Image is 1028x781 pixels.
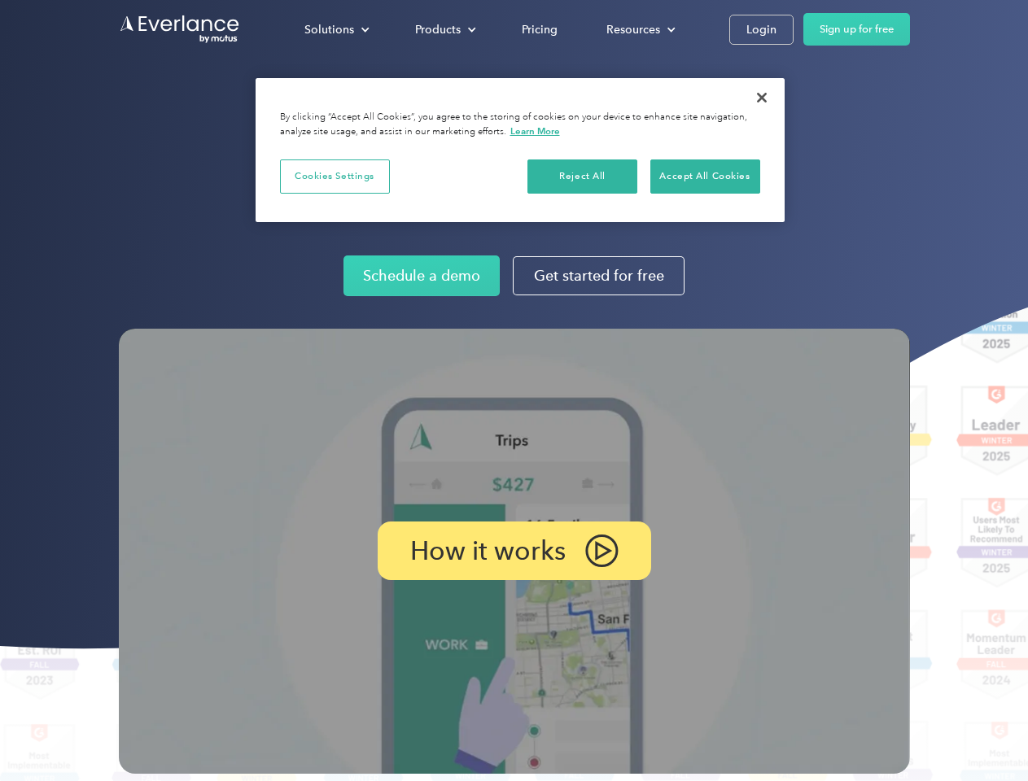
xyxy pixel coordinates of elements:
div: Resources [606,20,660,40]
a: More information about your privacy, opens in a new tab [510,125,560,137]
button: Close [744,80,780,116]
a: Pricing [505,15,574,44]
div: Products [415,20,461,40]
a: Get started for free [513,256,685,295]
button: Reject All [527,159,637,194]
div: Products [399,15,489,44]
div: Solutions [288,15,383,44]
button: Accept All Cookies [650,159,760,194]
p: How it works [410,541,566,561]
div: Pricing [522,20,558,40]
div: Cookie banner [256,78,785,222]
a: Sign up for free [803,13,910,46]
a: Schedule a demo [343,255,500,296]
div: Resources [590,15,689,44]
div: By clicking “Accept All Cookies”, you agree to the storing of cookies on your device to enhance s... [280,111,760,139]
div: Login [746,20,776,40]
a: Go to homepage [119,14,241,45]
div: Solutions [304,20,354,40]
button: Cookies Settings [280,159,390,194]
div: Privacy [256,78,785,222]
a: Login [729,15,794,45]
